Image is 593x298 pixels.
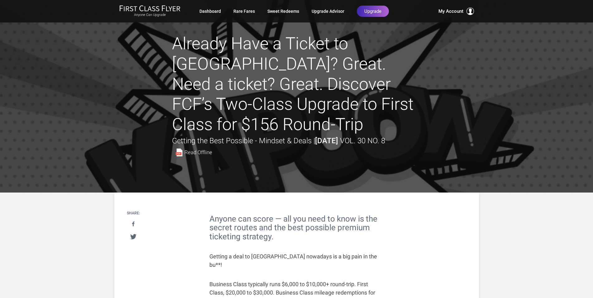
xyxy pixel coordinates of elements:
[119,5,180,12] img: First Class Flyer
[172,135,421,159] div: Getting the Best Possible - Mindset & Deals |
[172,34,421,135] h1: Already Have a Ticket to [GEOGRAPHIC_DATA]? Great. Need a ticket? Great. Discover FCF’s Two-Class...
[184,150,212,155] span: Read Offline
[340,136,385,145] span: Vol. 30 No. 8
[119,5,180,17] a: First Class FlyerAnyone Can Upgrade
[175,149,183,156] img: pdf-file.svg
[233,6,255,17] a: Rare Fares
[315,136,338,145] strong: [DATE]
[438,7,463,15] span: My Account
[127,231,140,242] a: Tweet
[357,6,389,17] a: Upgrade
[209,252,384,269] p: Getting a deal to [GEOGRAPHIC_DATA] nowadays is a big pain in the bu**!
[209,214,384,241] h2: Anyone can score — all you need to know is the secret routes and the best possible premium ticket...
[119,13,180,17] small: Anyone Can Upgrade
[199,6,221,17] a: Dashboard
[438,7,474,15] button: My Account
[127,218,140,230] a: Share
[312,6,344,17] a: Upgrade Advisor
[267,6,299,17] a: Sweet Redeems
[127,211,140,215] h4: Share:
[175,149,212,156] a: Read Offline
